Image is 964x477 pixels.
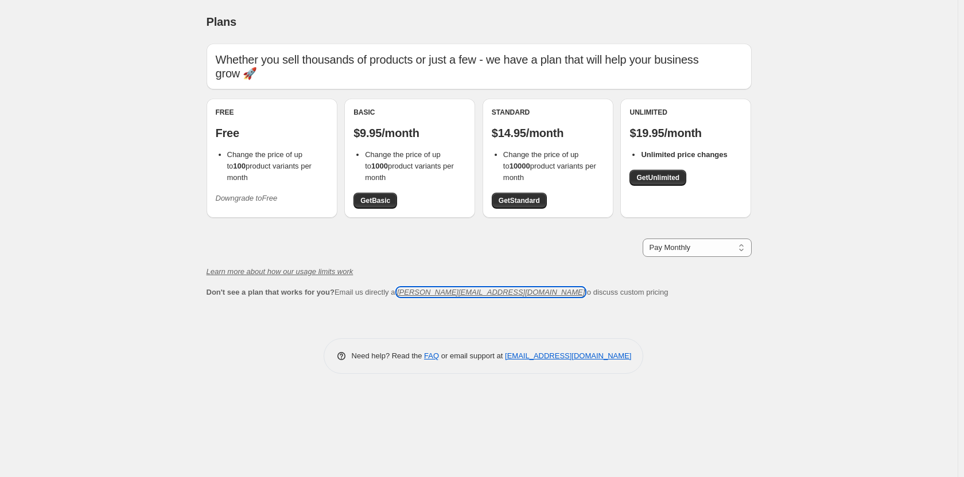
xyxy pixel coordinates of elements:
span: Change the price of up to product variants per month [503,150,596,182]
a: Learn more about how our usage limits work [207,267,353,276]
span: Change the price of up to product variants per month [227,150,312,182]
a: [PERSON_NAME][EMAIL_ADDRESS][DOMAIN_NAME] [397,288,585,296]
span: Plans [207,15,236,28]
b: Don't see a plan that works for you? [207,288,335,296]
b: 10000 [510,162,530,170]
div: Standard [492,108,604,117]
p: Free [216,126,328,140]
b: 100 [233,162,246,170]
div: Free [216,108,328,117]
i: Downgrade to Free [216,194,278,202]
a: GetUnlimited [629,170,686,186]
b: 1000 [371,162,388,170]
p: $9.95/month [353,126,466,140]
div: Unlimited [629,108,742,117]
a: GetStandard [492,193,547,209]
span: or email support at [439,351,505,360]
a: GetBasic [353,193,397,209]
a: FAQ [424,351,439,360]
span: Change the price of up to product variants per month [365,150,454,182]
span: Get Basic [360,196,390,205]
span: Email us directly at to discuss custom pricing [207,288,668,296]
span: Need help? Read the [352,351,425,360]
p: $19.95/month [629,126,742,140]
a: [EMAIL_ADDRESS][DOMAIN_NAME] [505,351,631,360]
p: $14.95/month [492,126,604,140]
span: Get Unlimited [636,173,679,182]
button: Downgrade toFree [209,189,285,208]
b: Unlimited price changes [641,150,727,159]
span: Get Standard [499,196,540,205]
p: Whether you sell thousands of products or just a few - we have a plan that will help your busines... [216,53,743,80]
div: Basic [353,108,466,117]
